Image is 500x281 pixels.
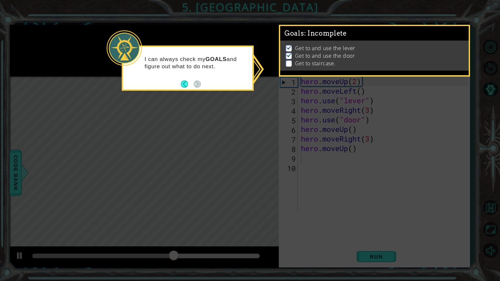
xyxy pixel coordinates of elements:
[286,52,292,57] img: Check mark for checkbox
[206,56,227,62] strong: GOALS
[304,29,347,37] span: : Incomplete
[284,29,347,38] span: Goals
[286,45,292,50] img: Check mark for checkbox
[295,52,355,59] p: Get to and use the door
[295,45,355,52] p: Get to and use the lever
[194,80,201,88] button: Next
[145,56,248,70] p: I can always check my and figure out what to do next.
[295,60,336,67] p: Get to staircase.
[181,80,194,88] button: Back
